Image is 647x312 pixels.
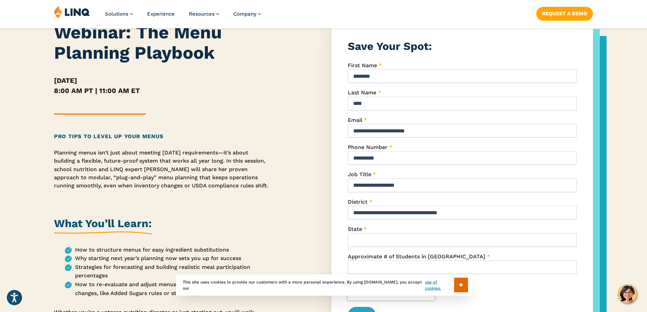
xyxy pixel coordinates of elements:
[105,11,128,17] span: Solutions
[536,5,593,20] nav: Button Navigation
[54,132,269,141] h2: Pro Tips to Level Up Your Menus
[348,40,432,53] strong: Save Your Spot:
[348,253,485,260] span: Approximate # of Students in [GEOGRAPHIC_DATA]
[54,75,269,86] h5: [DATE]
[189,11,219,17] a: Resources
[348,226,362,232] span: State
[65,280,269,297] li: How to re-evaluate and adjust menus for inevitable compliance changes, like Added Sugars rules or...
[65,245,269,254] li: How to structure menus for easy ingredient substitutions
[348,62,377,69] span: First Name
[536,7,593,20] a: Request a Demo
[618,285,637,304] button: Hello, have a question? Let’s chat.
[54,149,269,190] p: Planning menus isn’t just about meeting [DATE] requirements—it’s about building a flexible, futur...
[233,11,261,17] a: Company
[348,199,367,205] span: District
[348,144,388,150] span: Phone Number
[348,89,376,96] span: Last Name
[348,117,362,123] span: Email
[233,11,256,17] span: Company
[425,279,454,291] a: use of cookies.
[54,216,152,235] h2: What You’ll Learn:
[105,11,133,17] a: Solutions
[54,22,269,63] h1: Webinar: The Menu Planning Playbook
[105,5,261,28] nav: Primary Navigation
[147,11,175,17] a: Experience
[54,5,90,18] img: LINQ | K‑12 Software
[54,86,269,96] h5: 8:00 AM PT | 11:00 AM ET
[189,11,215,17] span: Resources
[65,254,269,263] li: Why starting next year’s planning now sets you up for success
[176,274,471,296] div: This site uses cookies to provide our customers with a more personal experience. By using [DOMAIN...
[348,171,371,178] span: Job Title
[65,263,269,280] li: Strategies for forecasting and building realistic meal participation percentages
